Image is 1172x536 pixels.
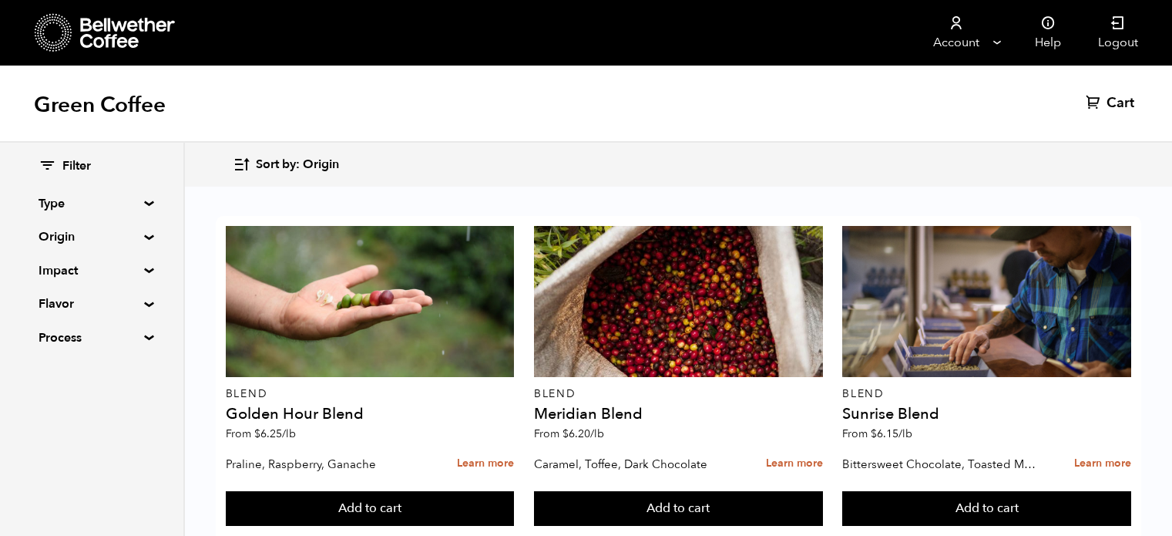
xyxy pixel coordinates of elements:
[1086,94,1138,113] a: Cart
[254,426,260,441] span: $
[898,426,912,441] span: /lb
[1074,447,1131,480] a: Learn more
[534,389,823,399] p: Blend
[871,426,877,441] span: $
[590,426,604,441] span: /lb
[226,406,515,422] h4: Golden Hour Blend
[842,453,1039,476] p: Bittersweet Chocolate, Toasted Marshmallow, Candied Orange, Praline
[1107,94,1134,113] span: Cart
[254,426,296,441] bdi: 6.25
[842,426,912,441] span: From
[226,426,296,441] span: From
[39,261,145,280] summary: Impact
[226,453,422,476] p: Praline, Raspberry, Ganache
[871,426,912,441] bdi: 6.15
[842,406,1131,422] h4: Sunrise Blend
[562,426,604,441] bdi: 6.20
[34,91,166,119] h1: Green Coffee
[842,491,1131,527] button: Add to cart
[226,491,515,527] button: Add to cart
[534,426,604,441] span: From
[534,406,823,422] h4: Meridian Blend
[39,329,145,347] summary: Process
[39,194,145,213] summary: Type
[766,447,823,480] a: Learn more
[62,158,91,175] span: Filter
[39,295,145,313] summary: Flavor
[256,157,339,174] span: Sort by: Origin
[562,426,569,441] span: $
[534,453,730,476] p: Caramel, Toffee, Dark Chocolate
[534,491,823,527] button: Add to cart
[282,426,296,441] span: /lb
[457,447,514,480] a: Learn more
[842,389,1131,399] p: Blend
[39,228,145,246] summary: Origin
[233,147,339,183] button: Sort by: Origin
[226,389,515,399] p: Blend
